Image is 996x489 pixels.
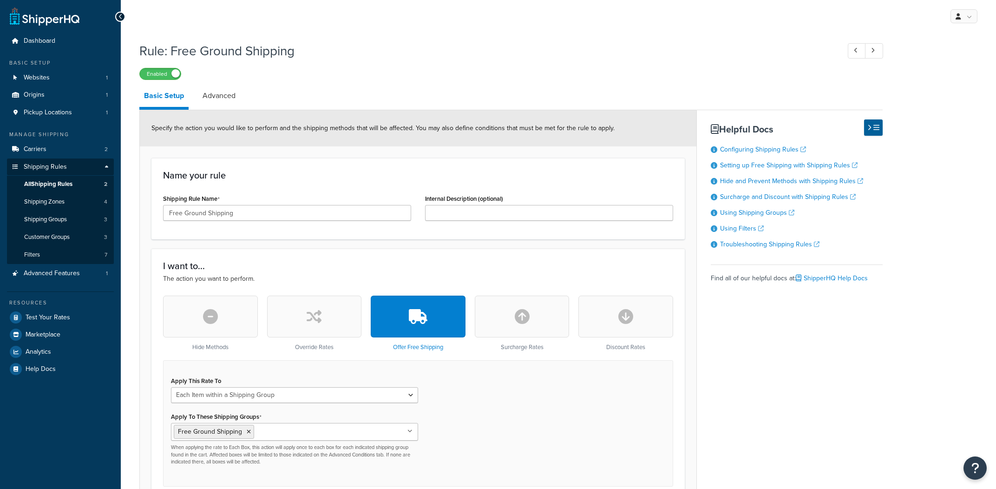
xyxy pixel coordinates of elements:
[163,170,673,180] h3: Name your rule
[7,86,114,104] li: Origins
[7,211,114,228] li: Shipping Groups
[7,246,114,264] li: Filters
[720,224,764,233] a: Using Filters
[720,176,863,186] a: Hide and Prevent Methods with Shipping Rules
[7,86,114,104] a: Origins1
[104,216,107,224] span: 3
[720,145,806,154] a: Configuring Shipping Rules
[24,198,65,206] span: Shipping Zones
[24,37,55,45] span: Dashboard
[7,344,114,360] a: Analytics
[7,309,114,326] a: Test Your Rates
[198,85,240,107] a: Advanced
[7,229,114,246] li: Customer Groups
[24,270,80,278] span: Advanced Features
[7,361,114,377] a: Help Docs
[105,145,108,153] span: 2
[425,195,503,202] label: Internal Description (optional)
[7,176,114,193] a: AllShipping Rules2
[578,296,673,351] div: Discount Rates
[7,59,114,67] div: Basic Setup
[371,296,465,351] div: Offer Free Shipping
[139,42,831,60] h1: Rule: Free Ground Shipping
[26,365,56,373] span: Help Docs
[106,74,108,82] span: 1
[26,348,51,356] span: Analytics
[171,377,221,384] label: Apply This Rate To
[163,274,673,284] p: The action you want to perform.
[720,160,858,170] a: Setting up Free Shipping with Shipping Rules
[151,123,615,133] span: Specify the action you would like to perform and the shipping methods that will be affected. You ...
[104,180,107,188] span: 2
[720,208,794,218] a: Using Shipping Groups
[26,314,70,322] span: Test Your Rates
[139,85,189,110] a: Basic Setup
[24,74,50,82] span: Websites
[106,270,108,278] span: 1
[267,296,362,351] div: Override Rates
[864,119,883,136] button: Hide Help Docs
[865,43,883,59] a: Next Record
[7,69,114,86] a: Websites1
[7,131,114,139] div: Manage Shipping
[24,216,67,224] span: Shipping Groups
[7,326,114,343] a: Marketplace
[24,251,40,259] span: Filters
[171,444,418,465] p: When applying the rate to Each Box, this action will apply once to each box for each indicated sh...
[7,246,114,264] a: Filters7
[7,159,114,264] li: Shipping Rules
[711,124,883,134] h3: Helpful Docs
[7,141,114,158] li: Carriers
[105,251,107,259] span: 7
[24,233,70,241] span: Customer Groups
[163,296,258,351] div: Hide Methods
[24,91,45,99] span: Origins
[26,331,60,339] span: Marketplace
[24,163,67,171] span: Shipping Rules
[7,104,114,121] li: Pickup Locations
[7,141,114,158] a: Carriers2
[140,68,181,79] label: Enabled
[7,104,114,121] a: Pickup Locations1
[7,159,114,176] a: Shipping Rules
[171,413,262,421] label: Apply To These Shipping Groups
[7,265,114,282] a: Advanced Features1
[7,229,114,246] a: Customer Groups3
[848,43,866,59] a: Previous Record
[7,69,114,86] li: Websites
[163,261,673,271] h3: I want to...
[711,264,883,285] div: Find all of our helpful docs at:
[720,239,819,249] a: Troubleshooting Shipping Rules
[24,145,46,153] span: Carriers
[106,109,108,117] span: 1
[24,180,72,188] span: All Shipping Rules
[720,192,856,202] a: Surcharge and Discount with Shipping Rules
[7,33,114,50] a: Dashboard
[24,109,72,117] span: Pickup Locations
[475,296,570,351] div: Surcharge Rates
[796,273,868,283] a: ShipperHQ Help Docs
[104,198,107,206] span: 4
[163,195,220,203] label: Shipping Rule Name
[104,233,107,241] span: 3
[7,211,114,228] a: Shipping Groups3
[7,193,114,211] a: Shipping Zones4
[7,299,114,307] div: Resources
[7,265,114,282] li: Advanced Features
[178,427,242,436] span: Free Ground Shipping
[106,91,108,99] span: 1
[963,456,987,480] button: Open Resource Center
[7,193,114,211] li: Shipping Zones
